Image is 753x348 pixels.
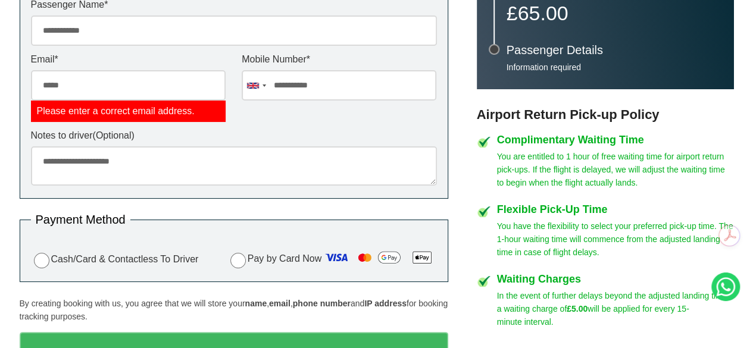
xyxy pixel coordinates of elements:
h4: Flexible Pick-Up Time [497,204,734,215]
h4: Complimentary Waiting Time [497,134,734,145]
label: Notes to driver [31,131,437,140]
p: You are entitled to 1 hour of free waiting time for airport return pick-ups. If the flight is del... [497,150,734,189]
legend: Payment Method [31,214,130,225]
strong: phone number [293,299,351,308]
p: You have the flexibility to select your preferred pick-up time. The 1-hour waiting time will comm... [497,220,734,259]
input: Pay by Card Now [230,253,246,268]
p: £ [507,5,722,21]
label: Mobile Number [242,55,436,64]
label: Email [31,55,226,64]
span: (Optional) [93,130,135,140]
p: In the event of further delays beyond the adjusted landing time, a waiting charge of will be appl... [497,289,734,328]
h4: Waiting Charges [497,274,734,284]
div: United Kingdom: +44 [242,71,270,100]
strong: name [245,299,267,308]
input: Cash/Card & Contactless To Driver [34,253,49,268]
label: Pay by Card Now [227,248,437,271]
h3: Airport Return Pick-up Policy [477,107,734,123]
p: Information required [507,62,722,73]
h3: Passenger Details [507,44,722,56]
span: 65.00 [517,2,568,24]
p: By creating booking with us, you agree that we will store your , , and for booking tracking purpo... [20,297,448,323]
strong: £5.00 [567,304,588,313]
label: Cash/Card & Contactless To Driver [31,251,199,268]
strong: email [269,299,290,308]
label: Please enter a correct email address. [31,101,226,122]
strong: IP address [364,299,407,308]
